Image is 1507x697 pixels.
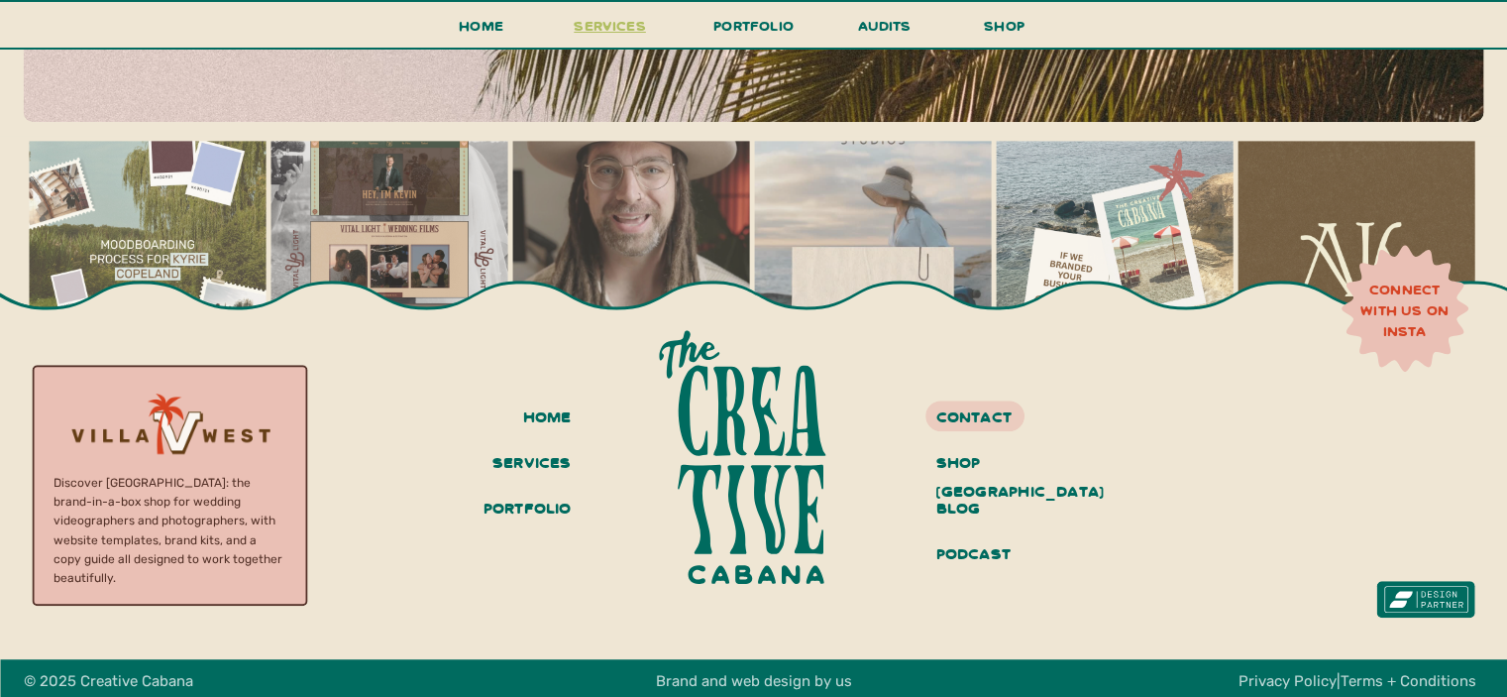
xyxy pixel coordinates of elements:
[936,493,1085,526] a: blog
[569,13,652,50] a: services
[707,13,801,50] a: portfolio
[936,447,1085,481] a: shop [GEOGRAPHIC_DATA]
[1238,141,1474,378] img: Website reveal for @alyxkempfilms 🕊️ A few elements we LOVED bringing to life: ⭐️ Earthy tones + ...
[485,447,572,481] a: services
[936,402,1085,428] a: contact
[451,13,512,50] a: Home
[485,402,572,435] a: home
[574,16,646,35] span: services
[512,141,749,378] img: hello friends 👋 it’s Austin here, founder of Creative Cabana. it’s been a minute since I popped o...
[1349,280,1459,340] a: connect with us on insta
[957,13,1052,48] a: shop
[1238,672,1337,690] a: Privacy Policy
[590,669,919,691] h3: Brand and web design by us
[936,538,1085,572] a: podcast
[1341,672,1476,690] a: Terms + Conditions
[855,13,915,48] a: audits
[54,474,285,576] p: Discover [GEOGRAPHIC_DATA]: the brand-in-a-box shop for wedding videographers and photographers, ...
[474,493,572,526] a: portfolio
[270,141,507,378] img: At Vital Light Films, Kevin creates cinematic wedding films that aren’t just watched, they’re fel...
[996,141,1233,378] img: If we branded your biz…there would be signs 👀🤭💘 #brandesign #designstudio #brandingagency #brandi...
[29,141,266,378] img: Throwing it back to the moodboard for @kyriecopelandfilms 🤍 we wanted a brand that feels romantic...
[24,669,255,691] h3: © 2025 Creative Cabana
[1231,669,1483,691] h3: |
[754,141,991,378] img: llustrations + branding for @wanderedstudios 🤍For this one, we leaned into a organic, coastal vib...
